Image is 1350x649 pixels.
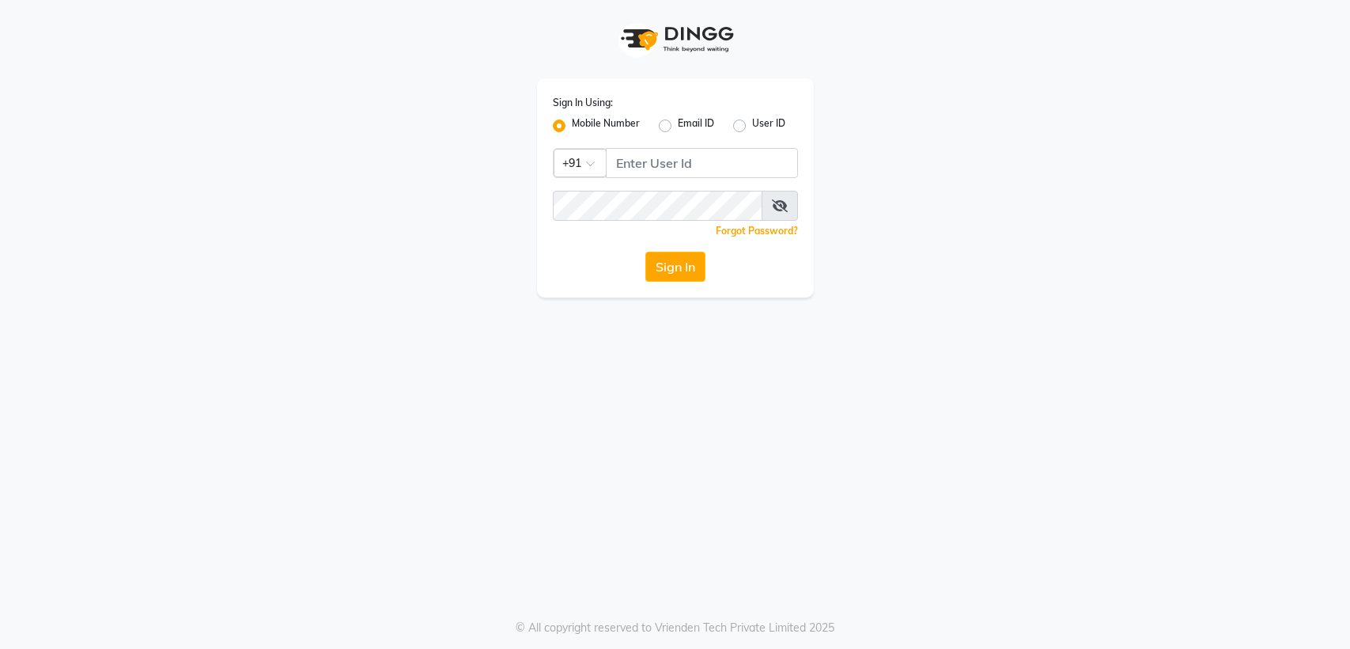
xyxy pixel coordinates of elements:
[553,191,762,221] input: Username
[572,116,640,135] label: Mobile Number
[716,225,798,237] a: Forgot Password?
[606,148,798,178] input: Username
[752,116,785,135] label: User ID
[678,116,714,135] label: Email ID
[645,252,705,282] button: Sign In
[612,16,739,63] img: logo1.svg
[553,96,613,110] label: Sign In Using:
